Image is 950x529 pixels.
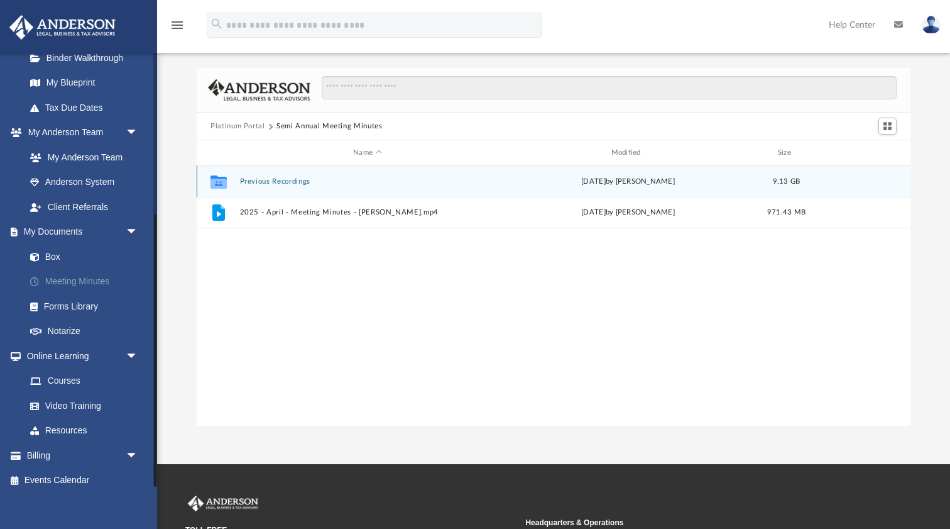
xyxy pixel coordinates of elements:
[197,165,910,426] div: grid
[18,319,157,344] a: Notarize
[126,443,151,469] span: arrow_drop_down
[9,343,151,369] a: Online Learningarrow_drop_down
[9,120,151,145] a: My Anderson Teamarrow_drop_down
[18,145,145,170] a: My Anderson Team
[817,147,905,159] div: id
[126,120,151,146] span: arrow_drop_down
[9,443,157,468] a: Billingarrow_drop_down
[170,24,185,33] a: menu
[18,369,151,394] a: Courses
[239,147,495,159] div: Name
[18,70,151,96] a: My Blueprint
[500,147,756,159] div: Modified
[9,468,157,493] a: Events Calendar
[210,17,224,31] i: search
[276,121,383,132] button: Semi Annual Meeting Minutes
[240,208,495,216] button: 2025 - April - Meeting Minutes - [PERSON_NAME].mp4
[878,118,897,135] button: Switch to Grid View
[18,393,145,418] a: Video Training
[18,244,151,269] a: Box
[202,147,234,159] div: id
[922,16,941,34] img: User Pic
[762,147,812,159] div: Size
[501,207,756,218] div: [DATE] by [PERSON_NAME]
[18,294,151,319] a: Forms Library
[9,220,157,245] a: My Documentsarrow_drop_down
[525,517,856,528] small: Headquarters & Operations
[240,177,495,186] button: Previous Recordings
[773,178,800,185] span: 9.13 GB
[126,343,151,369] span: arrow_drop_down
[501,176,756,187] div: [DATE] by [PERSON_NAME]
[18,170,151,195] a: Anderson System
[18,194,151,220] a: Client Referrals
[185,496,261,512] img: Anderson Advisors Platinum Portal
[210,121,265,132] button: Platinum Portal
[126,220,151,245] span: arrow_drop_down
[18,269,157,294] a: Meeting Minutes
[18,95,157,120] a: Tax Due Dates
[6,15,119,40] img: Anderson Advisors Platinum Portal
[767,209,805,216] span: 971.43 MB
[322,76,897,100] input: Search files and folders
[170,18,185,33] i: menu
[18,45,157,70] a: Binder Walkthrough
[18,418,151,443] a: Resources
